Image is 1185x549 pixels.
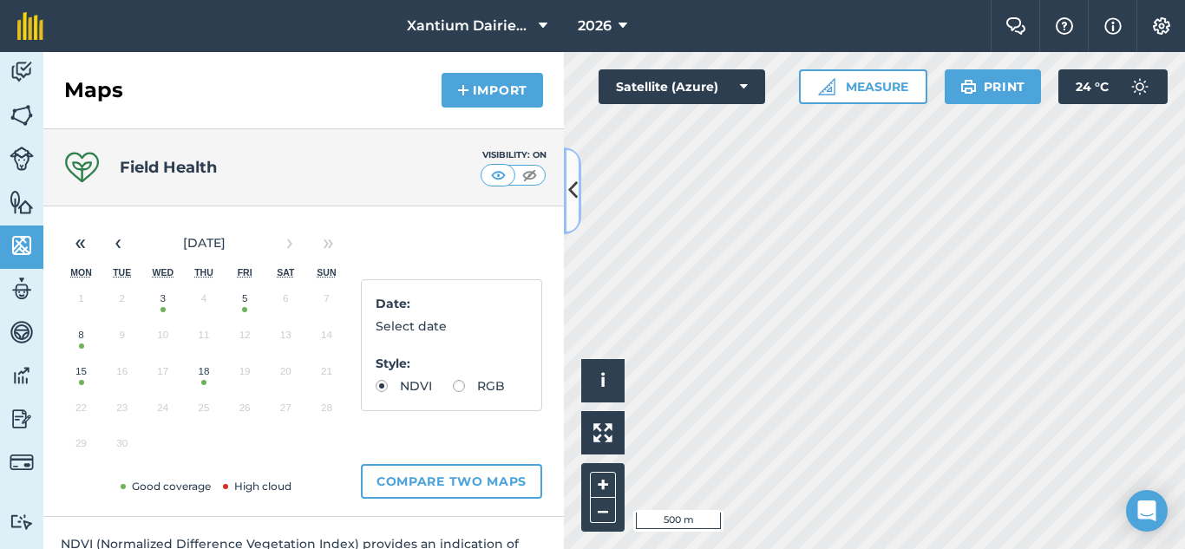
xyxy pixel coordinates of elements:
span: Xantium Dairies [GEOGRAPHIC_DATA] [407,16,532,36]
div: Visibility: On [481,148,547,162]
button: 9 September 2025 [101,321,142,357]
span: [DATE] [183,235,226,251]
button: 13 September 2025 [265,321,306,357]
button: ‹ [99,224,137,262]
img: svg+xml;base64,PD94bWwgdmVyc2lvbj0iMS4wIiBlbmNvZGluZz0idXRmLTgiPz4KPCEtLSBHZW5lcmF0b3I6IEFkb2JlIE... [10,59,34,85]
button: Measure [799,69,927,104]
button: « [61,224,99,262]
button: 30 September 2025 [101,429,142,466]
img: svg+xml;base64,PHN2ZyB4bWxucz0iaHR0cDovL3d3dy53My5vcmcvMjAwMC9zdmciIHdpZHRoPSI1MCIgaGVpZ2h0PSI0MC... [519,167,540,184]
button: 24 °C [1058,69,1168,104]
img: fieldmargin Logo [17,12,43,40]
button: 19 September 2025 [225,357,265,394]
strong: Style : [376,356,410,371]
button: [DATE] [137,224,271,262]
img: svg+xml;base64,PHN2ZyB4bWxucz0iaHR0cDovL3d3dy53My5vcmcvMjAwMC9zdmciIHdpZHRoPSI1MCIgaGVpZ2h0PSI0MC... [488,167,509,184]
button: 6 September 2025 [265,284,306,321]
img: svg+xml;base64,PD94bWwgdmVyc2lvbj0iMS4wIiBlbmNvZGluZz0idXRmLTgiPz4KPCEtLSBHZW5lcmF0b3I6IEFkb2JlIE... [10,319,34,345]
button: 12 September 2025 [225,321,265,357]
button: 22 September 2025 [61,394,101,430]
button: 23 September 2025 [101,394,142,430]
button: 29 September 2025 [61,429,101,466]
label: RGB [453,380,505,392]
button: 14 September 2025 [306,321,347,357]
button: 2 September 2025 [101,284,142,321]
button: » [309,224,347,262]
button: 17 September 2025 [142,357,183,394]
button: 5 September 2025 [225,284,265,321]
img: svg+xml;base64,PHN2ZyB4bWxucz0iaHR0cDovL3d3dy53My5vcmcvMjAwMC9zdmciIHdpZHRoPSI1NiIgaGVpZ2h0PSI2MC... [10,232,34,258]
button: 1 September 2025 [61,284,101,321]
img: svg+xml;base64,PD94bWwgdmVyc2lvbj0iMS4wIiBlbmNvZGluZz0idXRmLTgiPz4KPCEtLSBHZW5lcmF0b3I6IEFkb2JlIE... [1123,69,1157,104]
button: 15 September 2025 [61,357,101,394]
button: 26 September 2025 [225,394,265,430]
abbr: Sunday [317,267,336,278]
img: Four arrows, one pointing top left, one top right, one bottom right and the last bottom left [593,423,612,442]
img: svg+xml;base64,PD94bWwgdmVyc2lvbj0iMS4wIiBlbmNvZGluZz0idXRmLTgiPz4KPCEtLSBHZW5lcmF0b3I6IEFkb2JlIE... [10,147,34,171]
button: – [590,498,616,523]
button: 21 September 2025 [306,357,347,394]
h4: Field Health [120,155,217,180]
label: NDVI [376,380,432,392]
button: 4 September 2025 [183,284,224,321]
span: 2026 [578,16,612,36]
img: A cog icon [1151,17,1172,35]
button: › [271,224,309,262]
button: 3 September 2025 [142,284,183,321]
button: 20 September 2025 [265,357,306,394]
img: svg+xml;base64,PD94bWwgdmVyc2lvbj0iMS4wIiBlbmNvZGluZz0idXRmLTgiPz4KPCEtLSBHZW5lcmF0b3I6IEFkb2JlIE... [10,450,34,474]
img: svg+xml;base64,PD94bWwgdmVyc2lvbj0iMS4wIiBlbmNvZGluZz0idXRmLTgiPz4KPCEtLSBHZW5lcmF0b3I6IEFkb2JlIE... [10,363,34,389]
button: 27 September 2025 [265,394,306,430]
h2: Maps [64,76,123,104]
p: Select date [376,317,527,336]
img: svg+xml;base64,PD94bWwgdmVyc2lvbj0iMS4wIiBlbmNvZGluZz0idXRmLTgiPz4KPCEtLSBHZW5lcmF0b3I6IEFkb2JlIE... [10,406,34,432]
span: Good coverage [117,480,211,493]
img: svg+xml;base64,PHN2ZyB4bWxucz0iaHR0cDovL3d3dy53My5vcmcvMjAwMC9zdmciIHdpZHRoPSI1NiIgaGVpZ2h0PSI2MC... [10,189,34,215]
button: + [590,472,616,498]
abbr: Friday [238,267,252,278]
img: Two speech bubbles overlapping with the left bubble in the forefront [1005,17,1026,35]
abbr: Tuesday [113,267,131,278]
button: 28 September 2025 [306,394,347,430]
img: svg+xml;base64,PD94bWwgdmVyc2lvbj0iMS4wIiBlbmNvZGluZz0idXRmLTgiPz4KPCEtLSBHZW5lcmF0b3I6IEFkb2JlIE... [10,513,34,530]
strong: Date : [376,296,410,311]
abbr: Saturday [277,267,294,278]
button: 11 September 2025 [183,321,224,357]
button: Satellite (Azure) [599,69,765,104]
abbr: Wednesday [153,267,174,278]
button: 7 September 2025 [306,284,347,321]
span: 24 ° C [1076,69,1109,104]
abbr: Monday [70,267,92,278]
div: Open Intercom Messenger [1126,490,1168,532]
img: svg+xml;base64,PHN2ZyB4bWxucz0iaHR0cDovL3d3dy53My5vcmcvMjAwMC9zdmciIHdpZHRoPSIxOSIgaGVpZ2h0PSIyNC... [960,76,977,97]
span: i [600,369,606,391]
button: 16 September 2025 [101,357,142,394]
img: A question mark icon [1054,17,1075,35]
img: svg+xml;base64,PHN2ZyB4bWxucz0iaHR0cDovL3d3dy53My5vcmcvMjAwMC9zdmciIHdpZHRoPSIxNCIgaGVpZ2h0PSIyNC... [457,80,469,101]
img: svg+xml;base64,PD94bWwgdmVyc2lvbj0iMS4wIiBlbmNvZGluZz0idXRmLTgiPz4KPCEtLSBHZW5lcmF0b3I6IEFkb2JlIE... [10,276,34,302]
button: 18 September 2025 [183,357,224,394]
img: svg+xml;base64,PHN2ZyB4bWxucz0iaHR0cDovL3d3dy53My5vcmcvMjAwMC9zdmciIHdpZHRoPSIxNyIgaGVpZ2h0PSIxNy... [1104,16,1122,36]
img: svg+xml;base64,PHN2ZyB4bWxucz0iaHR0cDovL3d3dy53My5vcmcvMjAwMC9zdmciIHdpZHRoPSI1NiIgaGVpZ2h0PSI2MC... [10,102,34,128]
button: Import [442,73,543,108]
button: 10 September 2025 [142,321,183,357]
button: Print [945,69,1042,104]
abbr: Thursday [194,267,213,278]
img: Ruler icon [818,78,835,95]
button: 25 September 2025 [183,394,224,430]
button: 24 September 2025 [142,394,183,430]
button: 8 September 2025 [61,321,101,357]
span: High cloud [219,480,291,493]
button: Compare two maps [361,464,542,499]
button: i [581,359,625,402]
